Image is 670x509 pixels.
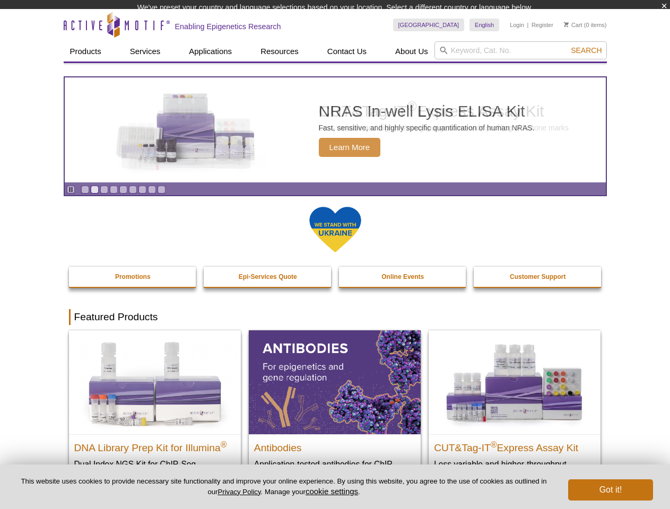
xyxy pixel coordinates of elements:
a: Go to slide 2 [91,186,99,194]
a: Register [532,21,553,29]
a: Go to slide 3 [100,186,108,194]
img: Your Cart [564,22,569,27]
a: Go to slide 7 [138,186,146,194]
p: This website uses cookies to provide necessary site functionality and improve your online experie... [17,477,551,497]
a: CUT&Tag-IT® Express Assay Kit CUT&Tag-IT®Express Assay Kit Less variable and higher-throughput ge... [429,330,601,491]
sup: ® [221,440,227,449]
button: cookie settings [306,487,358,496]
img: All Antibodies [249,330,421,434]
h2: Enabling Epigenetics Research [175,22,281,31]
a: Go to slide 4 [110,186,118,194]
a: Contact Us [321,41,373,62]
a: Login [510,21,524,29]
img: Change Here [354,8,382,33]
a: All Antibodies Antibodies Application-tested antibodies for ChIP, CUT&Tag, and CUT&RUN. [249,330,421,491]
input: Keyword, Cat. No. [434,41,607,59]
p: Dual Index NGS Kit for ChIP-Seq, CUT&RUN, and ds methylated DNA assays. [74,459,236,491]
h2: Featured Products [69,309,602,325]
a: Resources [254,41,305,62]
a: Epi-Services Quote [204,267,332,287]
strong: Customer Support [510,273,565,280]
a: Go to slide 9 [158,186,166,194]
a: Go to slide 8 [148,186,156,194]
sup: ® [491,440,497,449]
h2: DNA Library Prep Kit for Illumina [74,437,236,453]
strong: Online Events [381,273,424,280]
a: English [469,19,499,31]
span: Learn More [319,138,381,157]
img: DNA Library Prep Kit for Illumina [69,330,241,434]
h2: CUT&Tag-IT Express Assay Kit [434,437,595,453]
a: Online Events [339,267,467,287]
a: Promotions [69,267,197,287]
a: About Us [389,41,434,62]
article: NRAS In-well Lysis ELISA Kit [65,77,606,182]
button: Got it! [568,479,653,501]
a: Go to slide 1 [81,186,89,194]
a: Cart [564,21,582,29]
li: | [527,19,529,31]
a: Products [64,41,108,62]
li: (0 items) [564,19,607,31]
h2: Antibodies [254,437,415,453]
a: [GEOGRAPHIC_DATA] [393,19,465,31]
h2: NRAS In-well Lysis ELISA Kit [319,103,535,119]
a: Toggle autoplay [67,186,75,194]
a: DNA Library Prep Kit for Illumina DNA Library Prep Kit for Illumina® Dual Index NGS Kit for ChIP-... [69,330,241,502]
a: NRAS In-well Lysis ELISA Kit NRAS In-well Lysis ELISA Kit Fast, sensitive, and highly specific qu... [65,77,606,182]
img: We Stand With Ukraine [309,206,362,253]
a: Privacy Policy [217,488,260,496]
a: Go to slide 5 [119,186,127,194]
a: Go to slide 6 [129,186,137,194]
a: Applications [182,41,238,62]
strong: Epi-Services Quote [239,273,297,280]
p: Fast, sensitive, and highly specific quantification of human NRAS. [319,123,535,133]
img: CUT&Tag-IT® Express Assay Kit [429,330,601,434]
a: Services [124,41,167,62]
p: Application-tested antibodies for ChIP, CUT&Tag, and CUT&RUN. [254,459,415,480]
a: Customer Support [474,267,602,287]
p: Less variable and higher-throughput genome-wide profiling of histone marks​. [434,459,595,480]
img: NRAS In-well Lysis ELISA Kit [107,93,266,166]
button: Search [568,46,605,55]
span: Search [571,46,602,55]
strong: Promotions [115,273,151,280]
